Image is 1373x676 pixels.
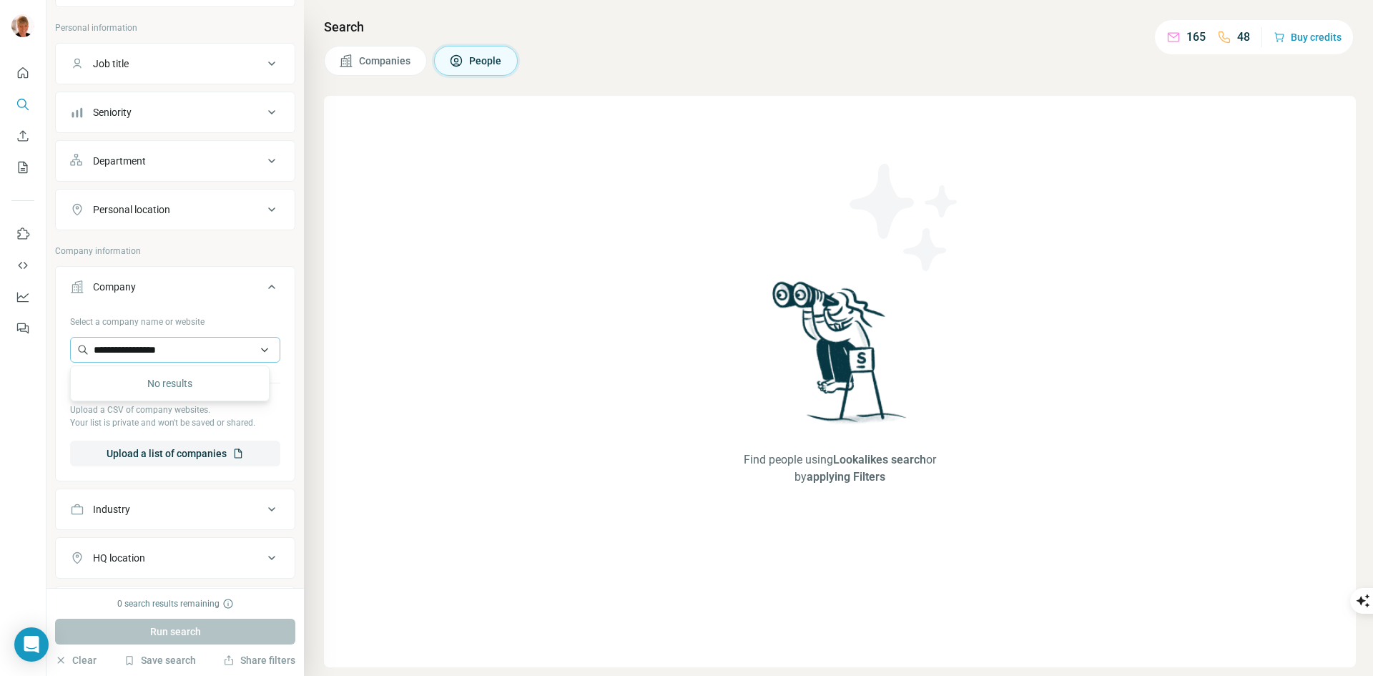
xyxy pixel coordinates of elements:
div: Job title [93,57,129,71]
div: Select a company name or website [70,310,280,328]
button: Quick start [11,60,34,86]
span: Find people using or by [724,451,956,486]
p: Personal information [55,21,295,34]
button: Company [56,270,295,310]
div: HQ location [93,551,145,565]
img: Surfe Illustration - Stars [840,153,969,282]
div: No results [74,369,266,398]
button: Search [11,92,34,117]
div: Open Intercom Messenger [14,627,49,662]
button: Share filters [223,653,295,667]
button: Buy credits [1274,27,1342,47]
button: HQ location [56,541,295,575]
button: Use Surfe API [11,253,34,278]
p: Upload a CSV of company websites. [70,403,280,416]
button: Seniority [56,95,295,129]
span: Companies [359,54,412,68]
div: 0 search results remaining [117,597,234,610]
p: Company information [55,245,295,258]
button: Job title [56,46,295,81]
div: Industry [93,502,130,516]
button: Industry [56,492,295,526]
button: Save search [124,653,196,667]
p: 48 [1237,29,1250,46]
button: Use Surfe on LinkedIn [11,221,34,247]
button: Upload a list of companies [70,441,280,466]
img: Surfe Illustration - Woman searching with binoculars [766,278,915,437]
button: Clear [55,653,97,667]
img: Avatar [11,14,34,37]
p: 165 [1186,29,1206,46]
h4: Search [324,17,1356,37]
div: Personal location [93,202,170,217]
div: Seniority [93,105,132,119]
span: People [469,54,503,68]
button: Department [56,144,295,178]
div: Company [93,280,136,294]
button: Personal location [56,192,295,227]
button: Enrich CSV [11,123,34,149]
button: Dashboard [11,284,34,310]
span: applying Filters [807,470,885,484]
div: Department [93,154,146,168]
p: Your list is private and won't be saved or shared. [70,416,280,429]
button: My lists [11,155,34,180]
span: Lookalikes search [833,453,926,466]
button: Feedback [11,315,34,341]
